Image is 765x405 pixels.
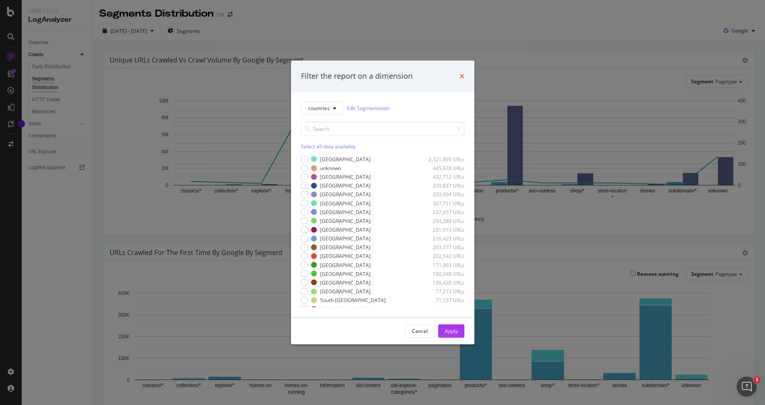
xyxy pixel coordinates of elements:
div: 234,288 URLs [424,217,464,224]
div: [GEOGRAPHIC_DATA] [320,208,371,215]
div: 333,694 URLs [424,191,464,198]
div: Cancel [412,327,428,335]
div: South-[GEOGRAPHIC_DATA] [320,297,386,304]
div: [GEOGRAPHIC_DATA] [320,235,371,242]
div: Select all data available [301,142,464,150]
div: [GEOGRAPHIC_DATA] [320,244,371,251]
div: [GEOGRAPHIC_DATA] [320,305,371,312]
div: 307,711 URLs [424,200,464,207]
div: 171,903 URLs [424,261,464,268]
div: [GEOGRAPHIC_DATA] [320,155,371,162]
span: 1 [754,377,760,383]
iframe: Intercom live chat [737,377,757,397]
div: 339,837 URLs [424,182,464,189]
div: 237,057 URLs [424,208,464,215]
div: [GEOGRAPHIC_DATA] [320,191,371,198]
button: Apply [438,324,464,337]
div: [GEOGRAPHIC_DATA] [320,173,371,180]
div: [GEOGRAPHIC_DATA] [320,270,371,277]
div: times [459,71,464,82]
input: Search [301,121,464,136]
div: 202,542 URLs [424,252,464,260]
div: 216,425 URLs [424,235,464,242]
div: 70,798 URLs [424,305,464,312]
div: [GEOGRAPHIC_DATA] [320,288,371,295]
div: 126,438 URLs [424,279,464,286]
div: 231,913 URLs [424,226,464,233]
div: 77,213 URLs [424,288,464,295]
div: Filter the report on a dimension [301,71,413,82]
div: 71,157 URLs [424,297,464,304]
div: 432,712 URLs [424,173,464,180]
div: [GEOGRAPHIC_DATA] [320,200,371,207]
div: [GEOGRAPHIC_DATA] [320,279,371,286]
div: 203,377 URLs [424,244,464,251]
div: 150,348 URLs [424,270,464,277]
a: Edit Segmentation [347,104,389,112]
button: Cancel [405,324,435,337]
div: [GEOGRAPHIC_DATA] [320,261,371,268]
div: 2,321,895 URLs [424,155,464,162]
button: countries [301,101,344,115]
div: 445,678 URLs [424,165,464,172]
div: unknown [320,165,341,172]
div: [GEOGRAPHIC_DATA] [320,226,371,233]
div: [GEOGRAPHIC_DATA] [320,252,371,260]
div: [GEOGRAPHIC_DATA] [320,182,371,189]
div: [GEOGRAPHIC_DATA] [320,217,371,224]
div: Apply [445,327,458,335]
span: countries [308,105,330,112]
div: modal [291,61,474,345]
